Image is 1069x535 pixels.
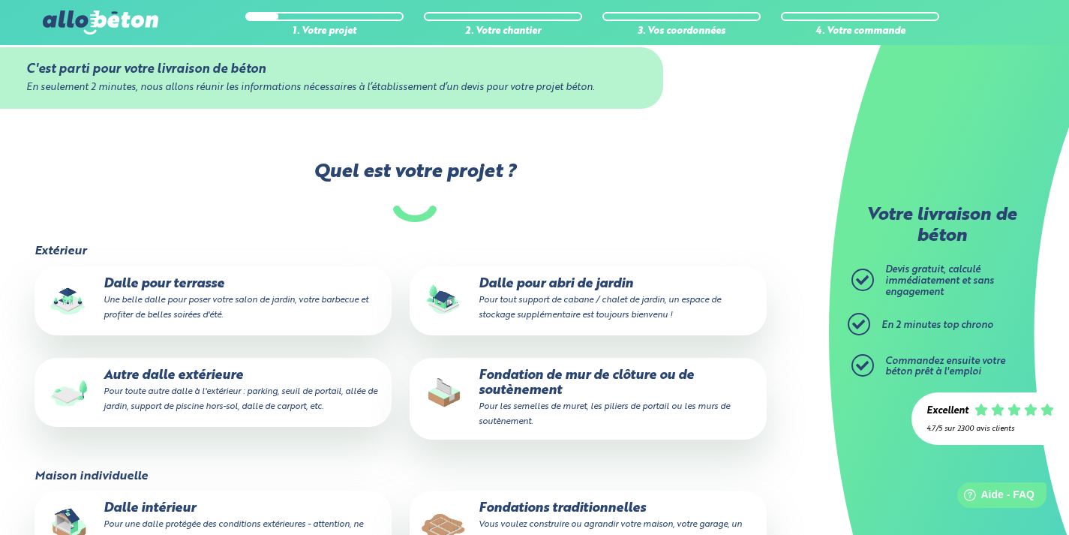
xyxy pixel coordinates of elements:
[881,320,993,330] span: En 2 minutes top chrono
[885,356,1005,377] span: Commandez ensuite votre béton prêt à l'emploi
[45,368,93,416] img: final_use.values.outside_slab
[43,11,158,35] img: allobéton
[420,368,468,416] img: final_use.values.closing_wall_fundation
[33,161,796,222] label: Quel est votre projet ?
[926,406,968,417] div: Excellent
[420,368,756,429] p: Fondation de mur de clôture ou de soutènement
[35,470,148,483] legend: Maison individuelle
[35,245,86,258] legend: Extérieur
[420,277,756,323] p: Dalle pour abri de jardin
[602,26,761,38] div: 3. Vos coordonnées
[926,425,1054,433] div: 4.7/5 sur 2300 avis clients
[424,26,582,38] div: 2. Votre chantier
[885,265,994,296] span: Devis gratuit, calculé immédiatement et sans engagement
[245,26,404,38] div: 1. Votre projet
[45,277,93,325] img: final_use.values.terrace
[104,387,377,411] small: Pour toute autre dalle à l'extérieur : parking, seuil de portail, allée de jardin, support de pis...
[855,206,1028,247] p: Votre livraison de béton
[104,296,368,320] small: Une belle dalle pour poser votre salon de jardin, votre barbecue et profiter de belles soirées d'...
[45,368,381,414] p: Autre dalle extérieure
[26,62,636,77] div: C'est parti pour votre livraison de béton
[479,402,730,426] small: Pour les semelles de muret, les piliers de portail ou les murs de soutènement.
[781,26,939,38] div: 4. Votre commande
[45,277,381,323] p: Dalle pour terrasse
[420,277,468,325] img: final_use.values.garden_shed
[935,476,1052,518] iframe: Help widget launcher
[479,296,721,320] small: Pour tout support de cabane / chalet de jardin, un espace de stockage supplémentaire est toujours...
[26,83,636,94] div: En seulement 2 minutes, nous allons réunir les informations nécessaires à l’établissement d’un de...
